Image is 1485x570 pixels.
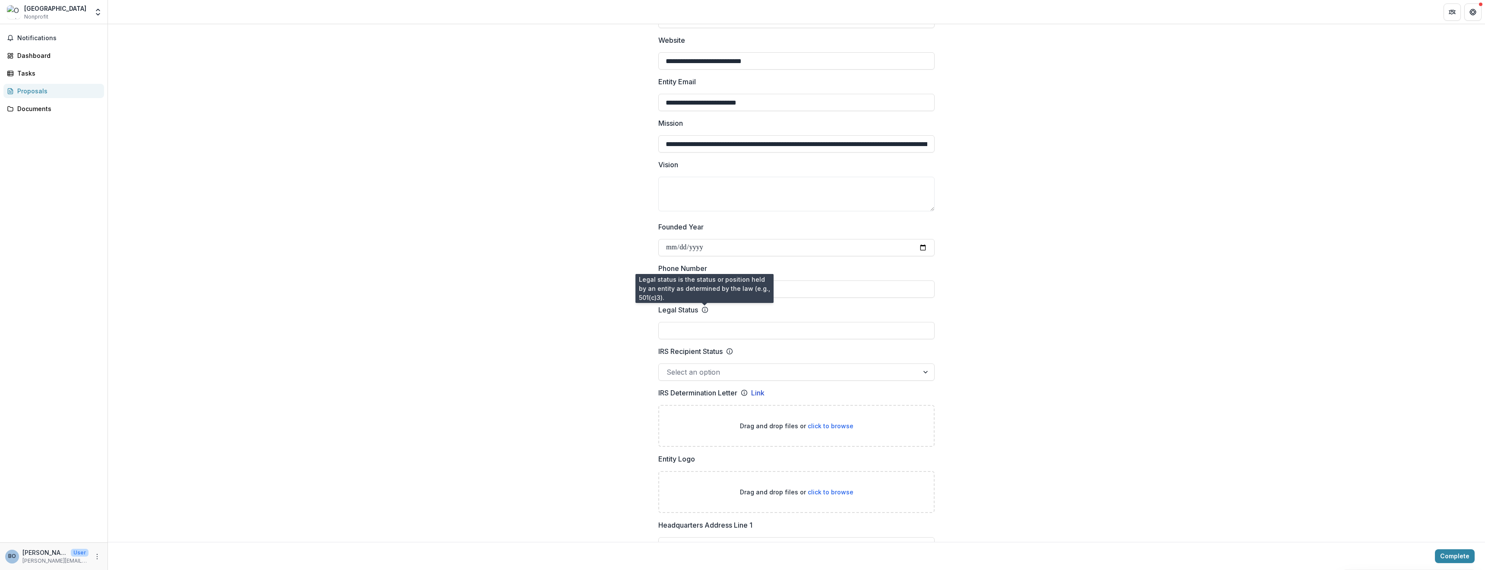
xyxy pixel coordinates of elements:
[24,13,48,21] span: Nonprofit
[17,69,97,78] div: Tasks
[8,554,16,559] div: Barbara Osterrieder
[3,66,104,80] a: Tasks
[740,487,853,497] p: Drag and drop files or
[658,520,752,530] p: Headquarters Address Line 1
[808,488,853,496] span: click to browse
[1464,3,1482,21] button: Get Help
[3,31,104,45] button: Notifications
[17,51,97,60] div: Dashboard
[71,549,88,557] p: User
[17,104,97,113] div: Documents
[658,346,723,357] p: IRS Recipient Status
[740,421,853,430] p: Drag and drop files or
[92,3,104,21] button: Open entity switcher
[658,76,696,87] p: Entity Email
[751,388,765,398] a: Link
[658,118,683,128] p: Mission
[658,388,737,398] p: IRS Determination Letter
[808,422,853,430] span: click to browse
[1444,3,1461,21] button: Partners
[7,5,21,19] img: Oneida Baptist Institute
[658,222,704,232] p: Founded Year
[17,86,97,96] div: Proposals
[3,48,104,63] a: Dashboard
[658,159,678,170] p: Vision
[658,35,685,45] p: Website
[24,4,86,13] div: [GEOGRAPHIC_DATA]
[17,35,101,42] span: Notifications
[92,551,102,562] button: More
[22,548,67,557] p: [PERSON_NAME]
[658,454,695,464] p: Entity Logo
[22,557,88,565] p: [PERSON_NAME][EMAIL_ADDRESS][PERSON_NAME][DOMAIN_NAME]
[658,263,707,274] p: Phone Number
[3,102,104,116] a: Documents
[1435,549,1475,563] button: Complete
[3,84,104,98] a: Proposals
[658,305,698,315] p: Legal Status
